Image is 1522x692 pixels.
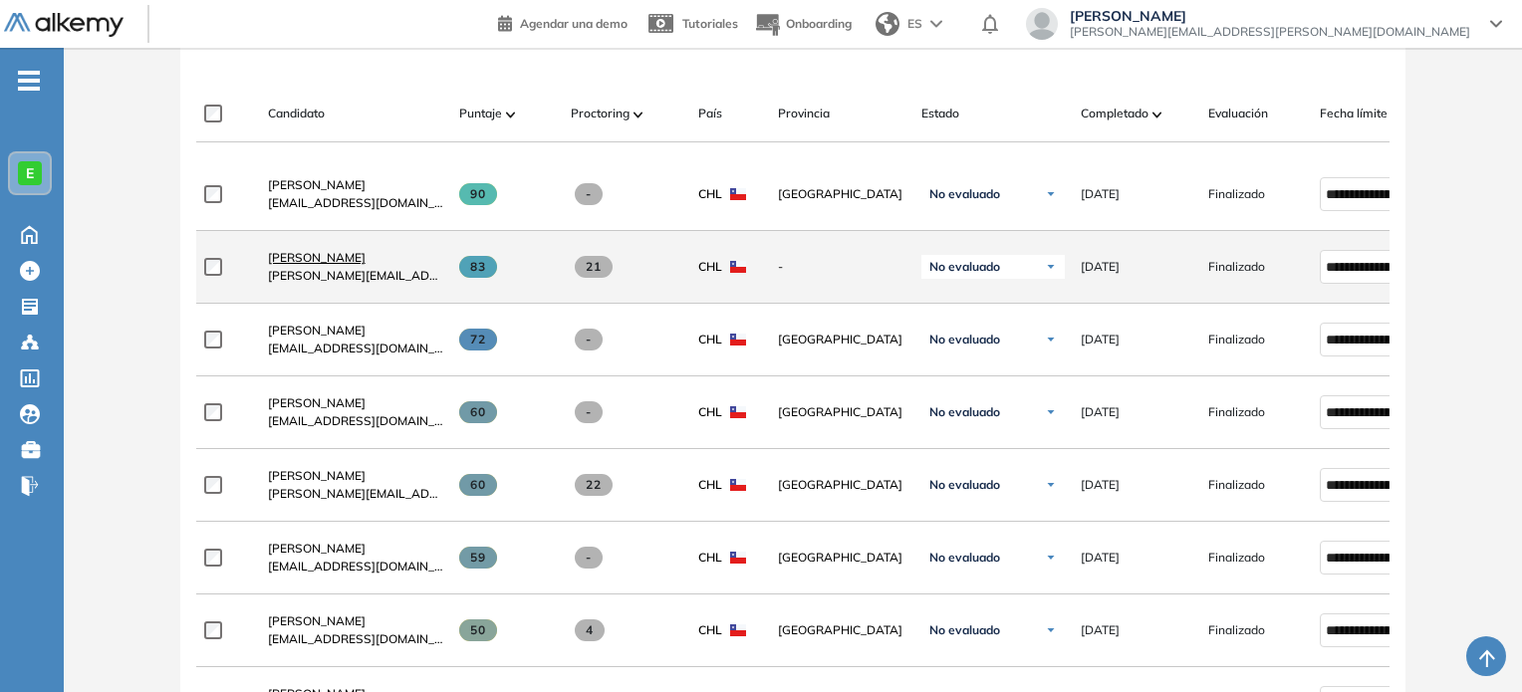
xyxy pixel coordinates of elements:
[929,622,1000,638] span: No evaluado
[698,105,722,122] span: País
[268,322,443,340] a: [PERSON_NAME]
[1045,188,1057,200] img: Ícono de flecha
[1208,476,1265,494] span: Finalizado
[730,624,746,636] img: CHL
[1045,406,1057,418] img: Ícono de flecha
[929,550,1000,566] span: No evaluado
[268,541,366,556] span: [PERSON_NAME]
[1208,403,1265,421] span: Finalizado
[1208,331,1265,348] span: Finalizado
[575,329,604,350] span: -
[268,412,443,430] span: [EMAIL_ADDRESS][DOMAIN_NAME]
[1081,549,1120,567] span: [DATE]
[1208,621,1265,639] span: Finalizado
[1208,185,1265,203] span: Finalizado
[268,323,366,338] span: [PERSON_NAME]
[268,250,366,265] span: [PERSON_NAME]
[929,259,1000,275] span: No evaluado
[778,331,905,348] span: [GEOGRAPHIC_DATA]
[929,477,1000,493] span: No evaluado
[459,474,498,496] span: 60
[268,194,443,212] span: [EMAIL_ADDRESS][DOMAIN_NAME]
[754,3,852,46] button: Onboarding
[778,185,905,203] span: [GEOGRAPHIC_DATA]
[268,558,443,576] span: [EMAIL_ADDRESS][DOMAIN_NAME]
[268,540,443,558] a: [PERSON_NAME]
[698,403,722,421] span: CHL
[698,549,722,567] span: CHL
[778,258,905,276] span: -
[498,10,628,34] a: Agendar una demo
[1045,334,1057,346] img: Ícono de flecha
[575,547,604,569] span: -
[634,112,643,117] img: [missing "en.ARROW_ALT" translation]
[778,403,905,421] span: [GEOGRAPHIC_DATA]
[1320,105,1388,122] span: Fecha límite
[4,13,124,38] img: Logo
[575,401,604,423] span: -
[730,188,746,200] img: CHL
[1208,105,1268,122] span: Evaluación
[575,183,604,205] span: -
[730,261,746,273] img: CHL
[1081,105,1148,122] span: Completado
[876,12,899,36] img: world
[520,16,628,31] span: Agendar una demo
[268,394,443,412] a: [PERSON_NAME]
[268,340,443,357] span: [EMAIL_ADDRESS][DOMAIN_NAME]
[268,468,366,483] span: [PERSON_NAME]
[929,404,1000,420] span: No evaluado
[698,331,722,348] span: CHL
[907,15,922,33] span: ES
[1081,621,1120,639] span: [DATE]
[459,547,498,569] span: 59
[1045,552,1057,564] img: Ícono de flecha
[571,105,630,122] span: Proctoring
[18,79,40,83] i: -
[786,16,852,31] span: Onboarding
[1070,24,1470,40] span: [PERSON_NAME][EMAIL_ADDRESS][PERSON_NAME][DOMAIN_NAME]
[268,267,443,285] span: [PERSON_NAME][EMAIL_ADDRESS][PERSON_NAME][DOMAIN_NAME]
[459,256,498,278] span: 83
[1208,549,1265,567] span: Finalizado
[730,479,746,491] img: CHL
[929,332,1000,347] span: No evaluado
[730,552,746,564] img: CHL
[1070,8,1470,24] span: [PERSON_NAME]
[459,401,498,423] span: 60
[268,249,443,267] a: [PERSON_NAME]
[778,105,830,122] span: Provincia
[698,621,722,639] span: CHL
[268,613,366,628] span: [PERSON_NAME]
[1081,185,1120,203] span: [DATE]
[1081,403,1120,421] span: [DATE]
[459,183,498,205] span: 90
[698,185,722,203] span: CHL
[1081,331,1120,348] span: [DATE]
[778,549,905,567] span: [GEOGRAPHIC_DATA]
[459,105,502,122] span: Puntaje
[730,334,746,346] img: CHL
[26,165,34,181] span: E
[1045,624,1057,636] img: Ícono de flecha
[730,406,746,418] img: CHL
[506,112,516,117] img: [missing "en.ARROW_ALT" translation]
[268,467,443,485] a: [PERSON_NAME]
[929,186,1000,202] span: No evaluado
[698,258,722,276] span: CHL
[778,621,905,639] span: [GEOGRAPHIC_DATA]
[268,612,443,630] a: [PERSON_NAME]
[1081,476,1120,494] span: [DATE]
[682,16,738,31] span: Tutoriales
[268,395,366,410] span: [PERSON_NAME]
[268,105,325,122] span: Candidato
[459,619,498,641] span: 50
[575,474,614,496] span: 22
[575,256,614,278] span: 21
[1152,112,1162,117] img: [missing "en.ARROW_ALT" translation]
[575,619,606,641] span: 4
[268,485,443,503] span: [PERSON_NAME][EMAIL_ADDRESS][DOMAIN_NAME]
[459,329,498,350] span: 72
[268,177,366,192] span: [PERSON_NAME]
[268,176,443,194] a: [PERSON_NAME]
